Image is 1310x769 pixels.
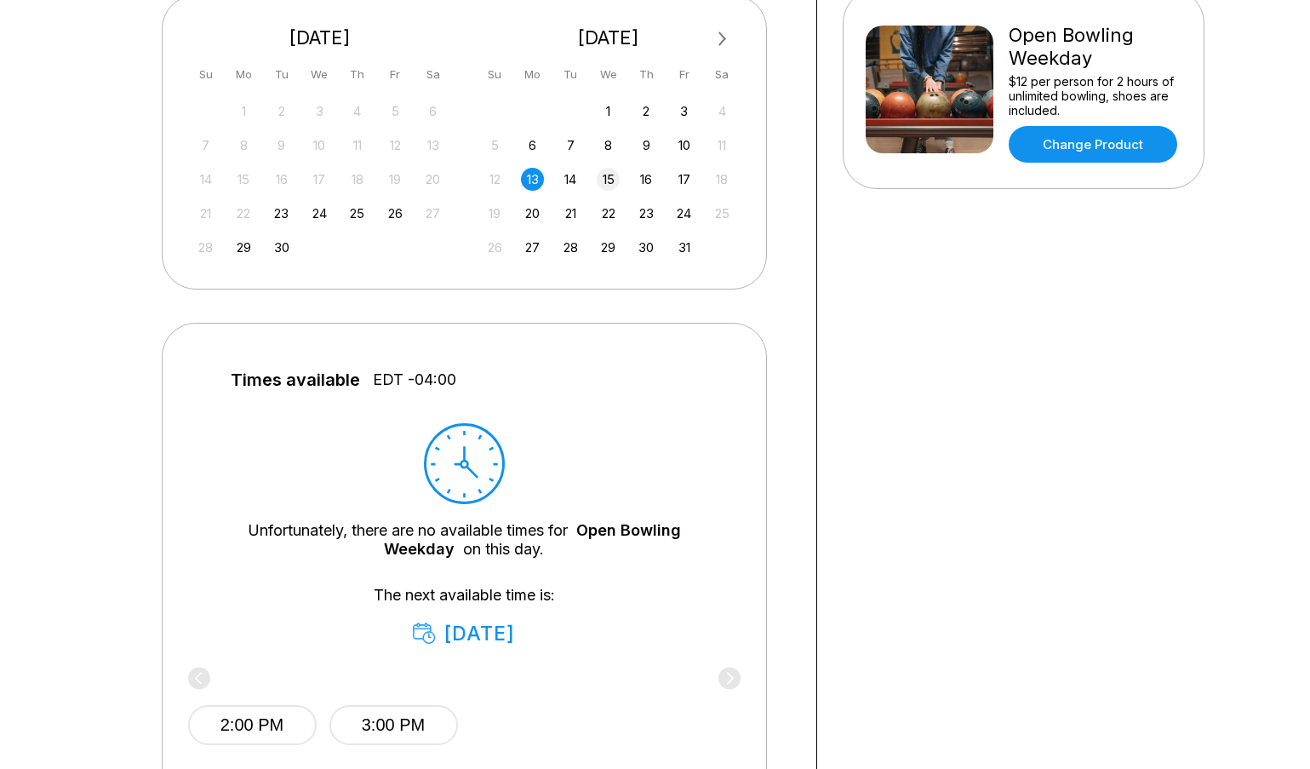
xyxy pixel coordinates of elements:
span: Times available [231,370,360,389]
div: Sa [711,63,734,86]
div: Choose Wednesday, October 8th, 2025 [597,134,620,157]
div: Not available Monday, September 22nd, 2025 [232,202,255,225]
a: Open Bowling Weekday [384,521,681,558]
div: Th [635,63,658,86]
div: Not available Friday, September 19th, 2025 [384,168,407,191]
div: Not available Saturday, October 11th, 2025 [711,134,734,157]
div: Not available Sunday, October 19th, 2025 [483,202,506,225]
div: Not available Thursday, September 4th, 2025 [346,100,369,123]
div: Choose Friday, October 10th, 2025 [672,134,695,157]
div: Not available Sunday, September 14th, 2025 [194,168,217,191]
div: Choose Friday, October 3rd, 2025 [672,100,695,123]
div: Tu [559,63,582,86]
div: Choose Friday, October 24th, 2025 [672,202,695,225]
div: [DATE] [477,26,741,49]
div: $12 per person for 2 hours of unlimited bowling, shoes are included. [1009,74,1181,118]
div: Choose Tuesday, October 14th, 2025 [559,168,582,191]
div: We [597,63,620,86]
button: 3:00 PM [329,705,458,745]
div: Not available Friday, September 12th, 2025 [384,134,407,157]
div: Choose Friday, October 31st, 2025 [672,236,695,259]
img: Open Bowling Weekday [866,26,993,153]
div: [DATE] [413,622,516,646]
div: Tu [270,63,293,86]
div: Not available Tuesday, September 16th, 2025 [270,168,293,191]
div: Not available Wednesday, September 17th, 2025 [308,168,331,191]
div: Choose Tuesday, September 30th, 2025 [270,236,293,259]
div: Not available Sunday, October 26th, 2025 [483,236,506,259]
div: month 2025-10 [481,98,736,259]
div: We [308,63,331,86]
div: Choose Thursday, October 2nd, 2025 [635,100,658,123]
div: Choose Tuesday, October 7th, 2025 [559,134,582,157]
div: Choose Monday, October 6th, 2025 [521,134,544,157]
div: Sa [421,63,444,86]
button: 2:00 PM [188,705,317,745]
div: Not available Monday, September 1st, 2025 [232,100,255,123]
div: The next available time is: [214,586,715,646]
div: Choose Wednesday, October 29th, 2025 [597,236,620,259]
div: Open Bowling Weekday [1009,24,1181,70]
div: Not available Monday, September 8th, 2025 [232,134,255,157]
div: Th [346,63,369,86]
div: Not available Tuesday, September 9th, 2025 [270,134,293,157]
div: Choose Monday, October 13th, 2025 [521,168,544,191]
div: Not available Saturday, October 18th, 2025 [711,168,734,191]
div: Not available Sunday, October 12th, 2025 [483,168,506,191]
div: Not available Sunday, September 28th, 2025 [194,236,217,259]
div: Choose Monday, October 20th, 2025 [521,202,544,225]
div: Choose Thursday, October 30th, 2025 [635,236,658,259]
div: Fr [384,63,407,86]
div: Choose Friday, October 17th, 2025 [672,168,695,191]
div: Choose Monday, October 27th, 2025 [521,236,544,259]
div: Not available Thursday, September 11th, 2025 [346,134,369,157]
div: Choose Tuesday, October 21st, 2025 [559,202,582,225]
div: Choose Tuesday, October 28th, 2025 [559,236,582,259]
div: Not available Wednesday, September 10th, 2025 [308,134,331,157]
div: Choose Wednesday, September 24th, 2025 [308,202,331,225]
div: Not available Sunday, September 7th, 2025 [194,134,217,157]
div: Not available Saturday, September 13th, 2025 [421,134,444,157]
div: [DATE] [188,26,452,49]
div: Not available Tuesday, September 2nd, 2025 [270,100,293,123]
button: Next Month [709,26,736,53]
div: Choose Monday, September 29th, 2025 [232,236,255,259]
div: Choose Thursday, October 9th, 2025 [635,134,658,157]
div: Fr [672,63,695,86]
div: Choose Tuesday, September 23rd, 2025 [270,202,293,225]
div: Choose Wednesday, October 22nd, 2025 [597,202,620,225]
span: EDT -04:00 [373,370,456,389]
div: Not available Thursday, September 18th, 2025 [346,168,369,191]
div: Choose Thursday, October 16th, 2025 [635,168,658,191]
div: Not available Saturday, September 27th, 2025 [421,202,444,225]
div: Not available Saturday, September 6th, 2025 [421,100,444,123]
div: Not available Sunday, October 5th, 2025 [483,134,506,157]
div: Not available Friday, September 5th, 2025 [384,100,407,123]
div: Unfortunately, there are no available times for on this day. [214,521,715,559]
div: Not available Monday, September 15th, 2025 [232,168,255,191]
div: Choose Thursday, September 25th, 2025 [346,202,369,225]
div: Not available Saturday, October 4th, 2025 [711,100,734,123]
div: Choose Thursday, October 23rd, 2025 [635,202,658,225]
div: Not available Saturday, September 20th, 2025 [421,168,444,191]
div: Su [483,63,506,86]
div: Not available Sunday, September 21st, 2025 [194,202,217,225]
div: Mo [232,63,255,86]
div: Su [194,63,217,86]
div: Choose Wednesday, October 15th, 2025 [597,168,620,191]
a: Change Product [1009,126,1177,163]
div: month 2025-09 [192,98,448,259]
div: Not available Wednesday, September 3rd, 2025 [308,100,331,123]
div: Mo [521,63,544,86]
div: Choose Wednesday, October 1st, 2025 [597,100,620,123]
div: Choose Friday, September 26th, 2025 [384,202,407,225]
div: Not available Saturday, October 25th, 2025 [711,202,734,225]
